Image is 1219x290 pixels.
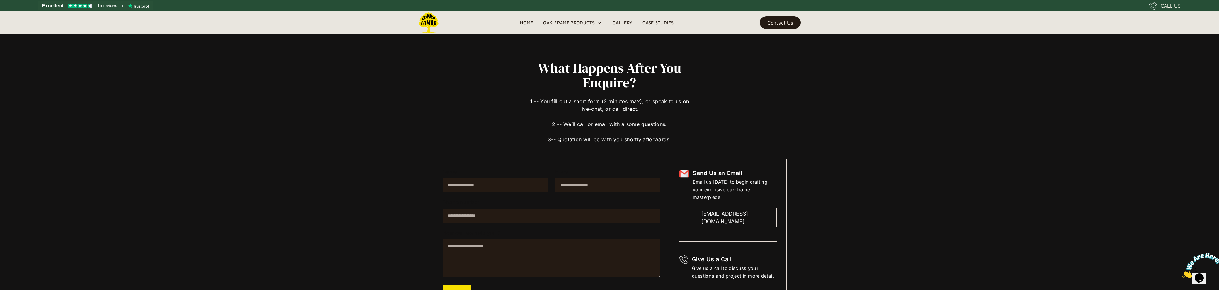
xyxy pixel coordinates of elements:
[701,210,768,225] div: [EMAIL_ADDRESS][DOMAIN_NAME]
[1149,2,1181,10] a: CALL US
[527,90,692,143] div: 1 -- You fill out a short form (2 minutes max), or speak to us on live-chat, or call direct. 2 --...
[3,3,42,28] img: Chat attention grabber
[693,169,777,177] h6: Send Us an Email
[98,2,123,10] span: 15 reviews on
[68,4,92,8] img: Trustpilot 4.5 stars
[767,20,793,25] div: Contact Us
[692,265,777,280] div: Give us a call to discuss your questions and project in more detail.
[1179,250,1219,280] iframe: chat widget
[3,3,5,8] span: 1
[607,18,637,27] a: Gallery
[555,169,660,174] label: E-mail
[538,11,607,34] div: Oak-Frame Products
[515,18,538,27] a: Home
[637,18,679,27] a: Case Studies
[443,200,660,205] label: Phone number
[543,19,595,26] div: Oak-Frame Products
[443,169,548,174] label: Name
[760,16,801,29] a: Contact Us
[693,208,777,227] a: [EMAIL_ADDRESS][DOMAIN_NAME]
[692,255,777,264] h6: Give Us a Call
[42,2,64,10] span: Excellent
[1161,2,1181,10] div: CALL US
[527,60,692,90] h2: What Happens After You Enquire?
[693,178,777,201] div: Email us [DATE] to begin crafting your exclusive oak-frame masterpiece.
[443,230,660,235] label: How can we help you ?
[38,1,153,10] a: See Lemon Lumba reviews on Trustpilot
[128,3,149,8] img: Trustpilot logo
